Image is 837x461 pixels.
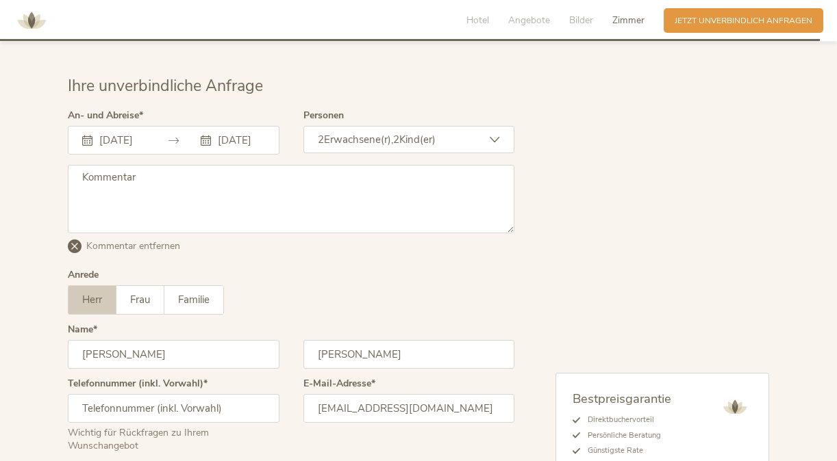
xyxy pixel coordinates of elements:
[68,423,279,453] div: Wichtig für Rückfragen zu Ihrem Wunschangebot
[573,390,671,407] span: Bestpreisgarantie
[569,14,593,27] span: Bilder
[580,412,671,427] li: Direktbuchervorteil
[580,443,671,458] li: Günstigste Rate
[68,379,208,388] label: Telefonnummer (inkl. Vorwahl)
[96,133,146,147] input: Anreise
[68,325,97,334] label: Name
[393,133,399,146] span: 2
[612,14,645,27] span: Zimmer
[718,390,752,424] img: AMONTI & LUNARIS Wellnessresort
[86,239,180,253] span: Kommentar entfernen
[68,270,99,280] div: Anrede
[68,394,279,423] input: Telefonnummer (inkl. Vorwahl)
[303,394,515,423] input: E-Mail-Adresse
[508,14,550,27] span: Angebote
[324,133,393,146] span: Erwachsene(r),
[214,133,264,147] input: Abreise
[11,16,52,24] a: AMONTI & LUNARIS Wellnessresort
[68,340,279,369] input: Vorname
[466,14,489,27] span: Hotel
[68,111,143,120] label: An- und Abreise
[303,111,344,120] label: Personen
[318,133,324,146] span: 2
[130,293,150,306] span: Frau
[68,75,263,96] span: Ihre unverbindliche Anfrage
[82,293,102,306] span: Herr
[303,379,375,388] label: E-Mail-Adresse
[580,428,671,443] li: Persönliche Beratung
[399,133,436,146] span: Kind(er)
[303,340,515,369] input: Nachname
[675,15,812,27] span: Jetzt unverbindlich anfragen
[178,293,210,306] span: Familie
